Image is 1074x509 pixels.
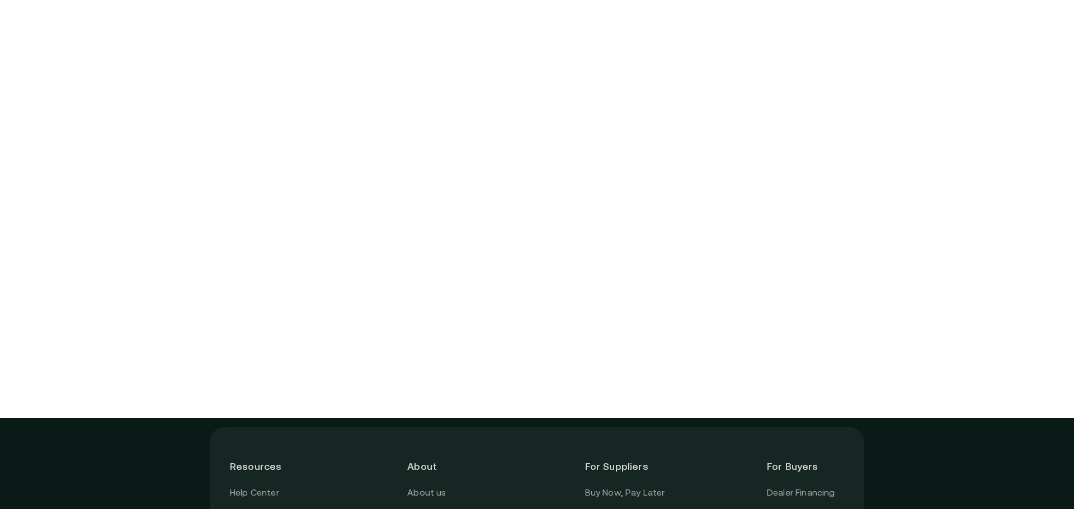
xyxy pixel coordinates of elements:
[407,486,446,500] a: About us
[230,486,279,500] a: Help Center
[297,101,777,384] iframe: Funding Deals through Comfi
[767,486,835,500] a: Dealer Financing
[230,447,307,486] header: Resources
[585,486,665,500] a: Buy Now, Pay Later
[585,447,667,486] header: For Suppliers
[407,447,484,486] header: About
[767,447,844,486] header: For Buyers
